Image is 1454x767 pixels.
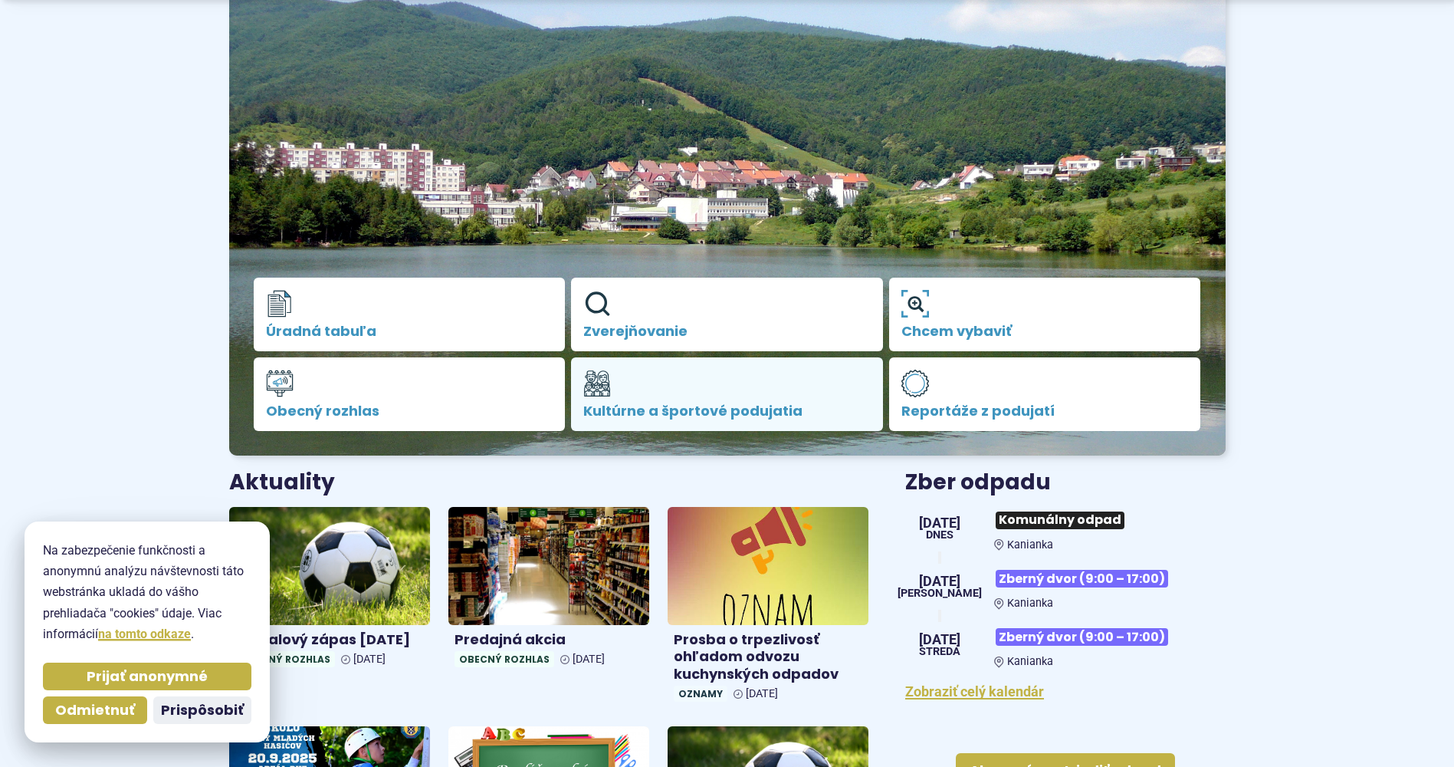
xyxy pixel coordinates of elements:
span: Dnes [919,530,960,541]
span: [DATE] [353,653,386,666]
span: [DATE] [898,574,982,588]
span: Obecný rozhlas [235,651,335,667]
h3: Zber odpadu [905,471,1225,495]
a: Kultúrne a športové podujatia [571,357,883,431]
a: na tomto odkaze [98,627,191,641]
a: Zverejňovanie [571,278,883,351]
a: Zberný dvor (9:00 – 17:00) Kanianka [DATE] streda [905,622,1225,668]
span: Kanianka [1007,538,1053,551]
a: Zberný dvor (9:00 – 17:00) Kanianka [DATE] [PERSON_NAME] [905,564,1225,610]
span: Zberný dvor (9:00 – 17:00) [996,570,1168,588]
span: Obecný rozhlas [455,651,554,667]
h4: Predajná akcia [455,631,643,649]
span: Zverejňovanie [583,324,871,339]
a: Futbalový zápas [DATE] Obecný rozhlas [DATE] [229,507,430,673]
span: [DATE] [919,633,960,647]
span: Odmietnuť [55,702,135,719]
p: Na zabezpečenie funkčnosti a anonymnú analýzu návštevnosti táto webstránka ukladá do vášho prehli... [43,540,251,644]
span: [DATE] [573,653,605,666]
span: Reportáže z podujatí [901,403,1189,419]
span: [DATE] [919,516,960,530]
h4: Futbalový zápas [DATE] [235,631,424,649]
span: Oznamy [674,686,727,702]
span: Úradná tabuľa [266,324,553,339]
span: Komunálny odpad [996,512,1124,529]
a: Predajná akcia Obecný rozhlas [DATE] [448,507,649,673]
a: Úradná tabuľa [254,278,566,351]
a: Zobraziť celý kalendár [905,683,1044,700]
span: [DATE] [746,687,778,700]
span: Kanianka [1007,655,1053,668]
a: Prosba o trpezlivosť ohľadom odvozu kuchynských odpadov Oznamy [DATE] [668,507,868,708]
span: [PERSON_NAME] [898,588,982,599]
a: Obecný rozhlas [254,357,566,431]
span: streda [919,647,960,657]
h4: Prosba o trpezlivosť ohľadom odvozu kuchynských odpadov [674,631,862,683]
span: Prijať anonymné [87,668,208,686]
a: Reportáže z podujatí [889,357,1201,431]
button: Prispôsobiť [153,696,251,724]
button: Odmietnuť [43,696,147,724]
span: Chcem vybaviť [901,324,1189,339]
span: Kanianka [1007,597,1053,610]
span: Kultúrne a športové podujatia [583,403,871,419]
button: Prijať anonymné [43,663,251,690]
h3: Aktuality [229,471,335,495]
span: Zberný dvor (9:00 – 17:00) [996,628,1168,646]
a: Chcem vybaviť [889,278,1201,351]
a: Komunálny odpad Kanianka [DATE] Dnes [905,505,1225,551]
span: Obecný rozhlas [266,403,553,419]
span: Prispôsobiť [161,702,244,719]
